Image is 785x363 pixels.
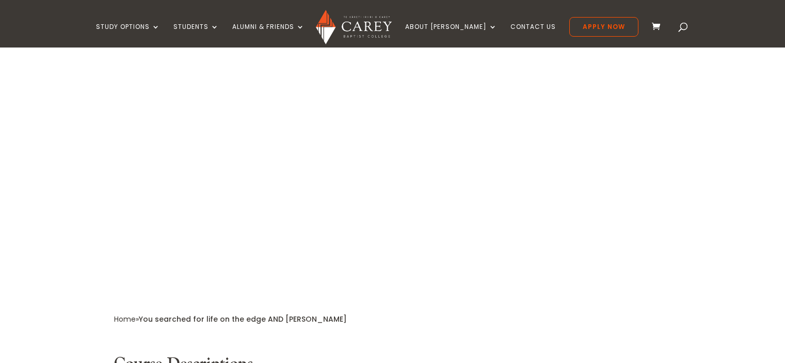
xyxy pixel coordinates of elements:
[405,23,497,48] a: About [PERSON_NAME]
[316,10,392,44] img: Carey Baptist College
[114,314,347,324] span: »
[232,23,305,48] a: Alumni & Friends
[173,23,219,48] a: Students
[114,314,136,324] a: Home
[510,23,556,48] a: Contact Us
[96,23,160,48] a: Study Options
[139,314,347,324] span: You searched for life on the edge AND [PERSON_NAME]
[569,17,638,37] a: Apply Now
